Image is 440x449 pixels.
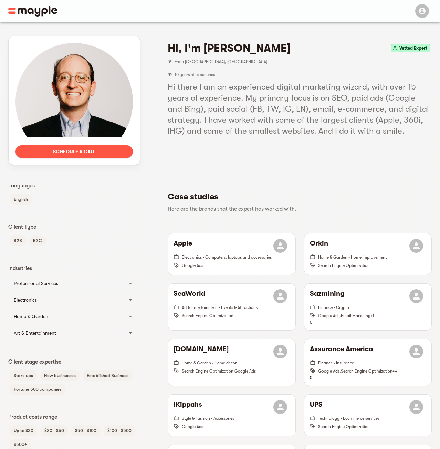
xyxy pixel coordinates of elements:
[8,308,140,325] div: Home & Garden
[8,181,140,190] p: Languages
[182,424,203,429] span: Google Ads
[318,305,349,310] span: Finance • Crypto
[8,413,140,421] p: Product costs range
[318,361,354,365] span: Finance • Insurance
[174,289,205,303] h6: SeaWorld
[8,275,140,292] div: Professional Services
[14,296,122,304] div: Electronics
[10,372,37,380] span: Start-ups
[310,400,323,414] h6: UPS
[168,284,295,330] button: SeaWorldArt & Entertainment • Events & AttractionsSearch Engine Optimization
[8,358,140,366] p: Client stage expertise
[103,427,136,435] span: $100 - $500
[8,325,140,341] div: Art & Entertainment
[411,8,432,13] span: Menu
[304,284,431,330] button: SazminingFinance • CryptoGoogle Ads,Email Marketing+10
[168,81,432,136] h5: Hi there I am an experienced digital marketing wizard, with over 15 years of experience. My prima...
[182,313,233,318] span: Search Engine Optimization
[40,427,68,435] span: $20 - $50
[168,233,295,275] button: AppleElectronics • Computers, laptops and accessoriesGoogle Ads
[15,145,133,158] button: Schedule a call
[168,191,426,202] h5: Case studies
[168,41,290,55] h4: Hi, I'm [PERSON_NAME]
[370,313,374,318] span: + 1
[318,255,387,260] span: Home & Garden • Home improvement
[174,239,192,253] h6: Apple
[318,424,370,429] span: Search Engine Optimization
[21,147,127,156] span: Schedule a call
[182,416,234,421] span: Style & Fashion • Accessories
[397,44,430,52] span: Vetted Expert
[318,416,379,421] span: Technology • Ecommerce services
[304,233,431,275] button: OrkinHome & Garden • Home improvementSearch Engine Optimization
[304,284,431,330] div: 0
[310,289,344,303] h6: Sazmining
[8,292,140,308] div: Electronics
[14,279,122,288] div: Professional Services
[8,264,140,272] p: Industries
[318,369,341,374] span: Google Ads ,
[318,313,341,318] span: Google Ads ,
[182,263,203,268] span: Google Ads
[318,263,370,268] span: Search Engine Optimization
[174,400,202,414] h6: iKippahs
[310,345,373,358] h6: Assurance America
[10,427,38,435] span: Up to $20
[29,237,46,245] span: B2C
[392,369,397,374] span: + 4
[174,345,229,358] h6: [DOMAIN_NAME]
[10,195,32,203] span: English
[304,395,431,436] button: UPSTechnology • Ecommerce servicesSearch Engine Optimization
[71,427,101,435] span: $50 - $100
[341,369,392,374] span: Search Engine Optimization
[10,237,26,245] span: B2B
[8,223,140,231] p: Client Type
[182,361,237,365] span: Home & Garden • Home decor
[8,6,57,17] img: Main logo
[83,372,133,380] span: Established Business
[10,385,66,394] span: Fortune 500 companies
[182,255,272,260] span: Electronics • Computers, laptops and accessories
[168,205,426,213] p: Here are the brands that the expert has worked with.
[234,369,256,374] span: Google Ads
[310,239,328,253] h6: Orkin
[175,72,215,77] span: 10 years of experience
[14,312,122,321] div: Home & Garden
[341,313,370,318] span: Email Marketing
[175,59,432,64] span: From [GEOGRAPHIC_DATA], [GEOGRAPHIC_DATA]
[304,339,431,386] button: Assurance AmericaFinance • InsuranceGoogle Ads,Search Engine Optimization+40
[182,305,258,310] span: Art & Entertainment • Events & Attractions
[14,329,122,337] div: Art & Entertainment
[10,440,31,449] span: $500+
[40,372,80,380] span: New businesses
[304,339,431,386] div: 0
[182,369,234,374] span: Search Engine Optimization ,
[168,395,295,436] button: iKippahsStyle & Fashion • AccessoriesGoogle Ads
[168,339,295,386] button: [DOMAIN_NAME]Home & Garden • Home decorSearch Engine Optimization,Google Ads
